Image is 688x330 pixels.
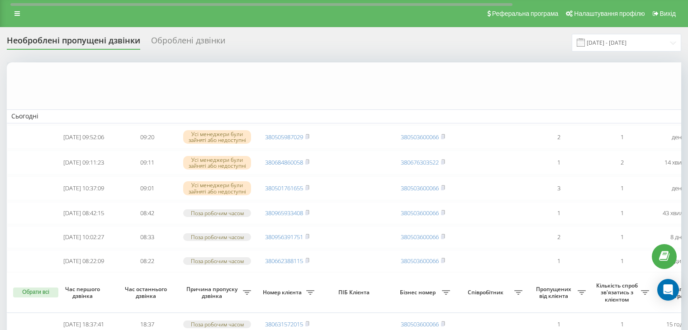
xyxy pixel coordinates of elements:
[527,250,590,272] td: 1
[260,289,306,296] span: Номер клієнта
[265,257,303,265] a: 380662388115
[401,257,439,265] a: 380503600066
[590,226,654,248] td: 1
[265,320,303,328] a: 380631572015
[7,36,140,50] div: Необроблені пропущені дзвінки
[52,202,115,224] td: [DATE] 08:42:15
[265,133,303,141] a: 380505987029
[527,176,590,200] td: 3
[401,133,439,141] a: 380503600066
[527,202,590,224] td: 1
[115,176,179,200] td: 09:01
[183,286,243,300] span: Причина пропуску дзвінка
[401,209,439,217] a: 380503600066
[183,130,251,144] div: Усі менеджери були зайняті або недоступні
[115,125,179,149] td: 09:20
[401,158,439,166] a: 380676303522
[59,286,108,300] span: Час першого дзвінка
[527,151,590,174] td: 1
[527,125,590,149] td: 2
[590,202,654,224] td: 1
[657,279,679,301] div: Open Intercom Messenger
[401,320,439,328] a: 380503600066
[590,151,654,174] td: 2
[183,321,251,328] div: Поза робочим часом
[531,286,578,300] span: Пропущених від клієнта
[183,257,251,265] div: Поза робочим часом
[265,158,303,166] a: 380684860058
[396,289,442,296] span: Бізнес номер
[115,151,179,174] td: 09:11
[401,184,439,192] a: 380503600066
[52,125,115,149] td: [DATE] 09:52:06
[595,282,641,303] span: Кількість спроб зв'язатись з клієнтом
[574,10,645,17] span: Налаштування профілю
[52,151,115,174] td: [DATE] 09:11:23
[115,250,179,272] td: 08:22
[527,226,590,248] td: 2
[459,289,514,296] span: Співробітник
[123,286,171,300] span: Час останнього дзвінка
[492,10,559,17] span: Реферальна програма
[52,176,115,200] td: [DATE] 10:37:09
[590,176,654,200] td: 1
[183,233,251,241] div: Поза робочим часом
[52,226,115,248] td: [DATE] 10:02:27
[265,184,303,192] a: 380501761655
[13,288,58,297] button: Обрати всі
[115,202,179,224] td: 08:42
[183,181,251,195] div: Усі менеджери були зайняті або недоступні
[265,233,303,241] a: 380956391751
[590,250,654,272] td: 1
[590,125,654,149] td: 1
[52,250,115,272] td: [DATE] 08:22:09
[151,36,225,50] div: Оброблені дзвінки
[327,289,384,296] span: ПІБ Клієнта
[183,209,251,217] div: Поза робочим часом
[265,209,303,217] a: 380965933408
[115,226,179,248] td: 08:33
[401,233,439,241] a: 380503600066
[660,10,676,17] span: Вихід
[183,156,251,170] div: Усі менеджери були зайняті або недоступні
